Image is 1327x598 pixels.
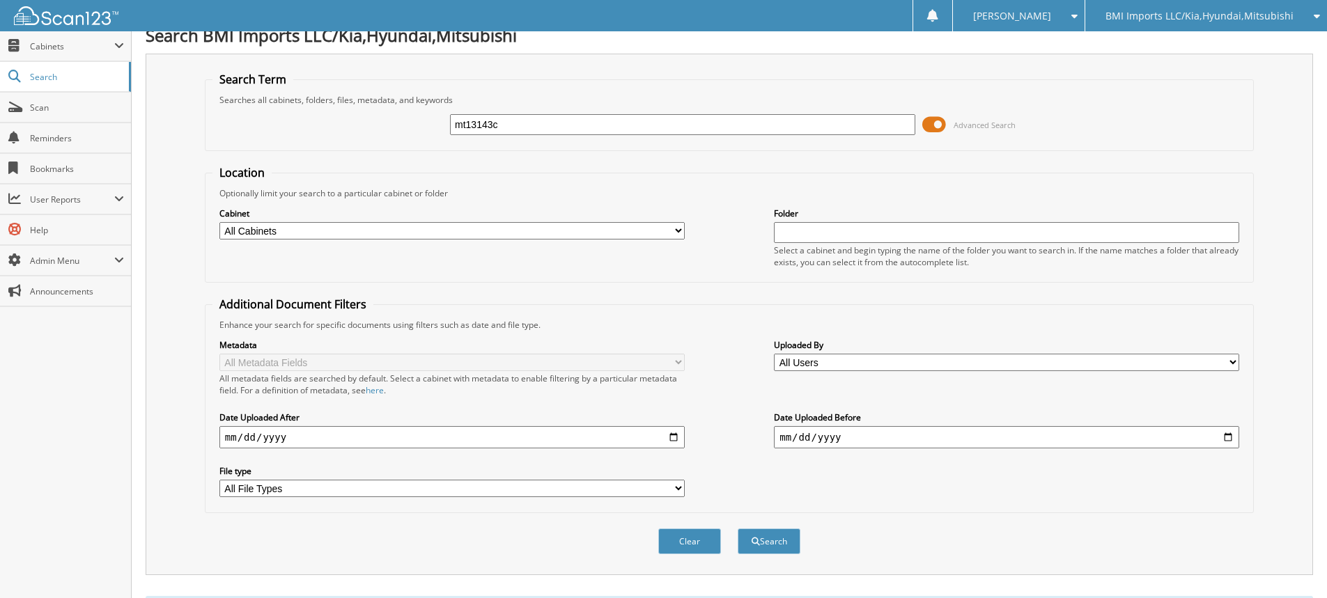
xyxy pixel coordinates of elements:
span: Announcements [30,285,124,297]
a: here [366,384,384,396]
div: Select a cabinet and begin typing the name of the folder you want to search in. If the name match... [774,244,1239,268]
div: Optionally limit your search to a particular cabinet or folder [212,187,1246,199]
img: scan123-logo-white.svg [14,6,118,25]
input: end [774,426,1239,448]
div: Searches all cabinets, folders, files, metadata, and keywords [212,94,1246,106]
label: Metadata [219,339,685,351]
span: Search [30,71,122,83]
label: File type [219,465,685,477]
span: Help [30,224,124,236]
div: All metadata fields are searched by default. Select a cabinet with metadata to enable filtering b... [219,372,685,396]
button: Clear [658,528,721,554]
span: BMI Imports LLC/Kia,Hyundai,Mitsubishi [1105,12,1294,20]
span: [PERSON_NAME] [973,12,1051,20]
span: Cabinets [30,40,114,52]
legend: Search Term [212,72,293,87]
label: Folder [774,207,1239,219]
span: User Reports [30,194,114,205]
label: Uploaded By [774,339,1239,351]
span: Bookmarks [30,163,124,175]
label: Date Uploaded Before [774,411,1239,423]
span: Advanced Search [954,120,1016,130]
div: Enhance your search for specific documents using filters such as date and file type. [212,319,1246,331]
span: Reminders [30,132,124,144]
button: Search [738,528,800,554]
span: Scan [30,102,124,113]
span: Admin Menu [30,255,114,267]
legend: Additional Document Filters [212,297,373,312]
label: Cabinet [219,207,685,219]
h1: Search BMI Imports LLC/Kia,Hyundai,Mitsubishi [146,24,1313,47]
iframe: Chat Widget [1257,531,1327,598]
legend: Location [212,165,272,180]
label: Date Uploaded After [219,411,685,423]
input: start [219,426,685,448]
